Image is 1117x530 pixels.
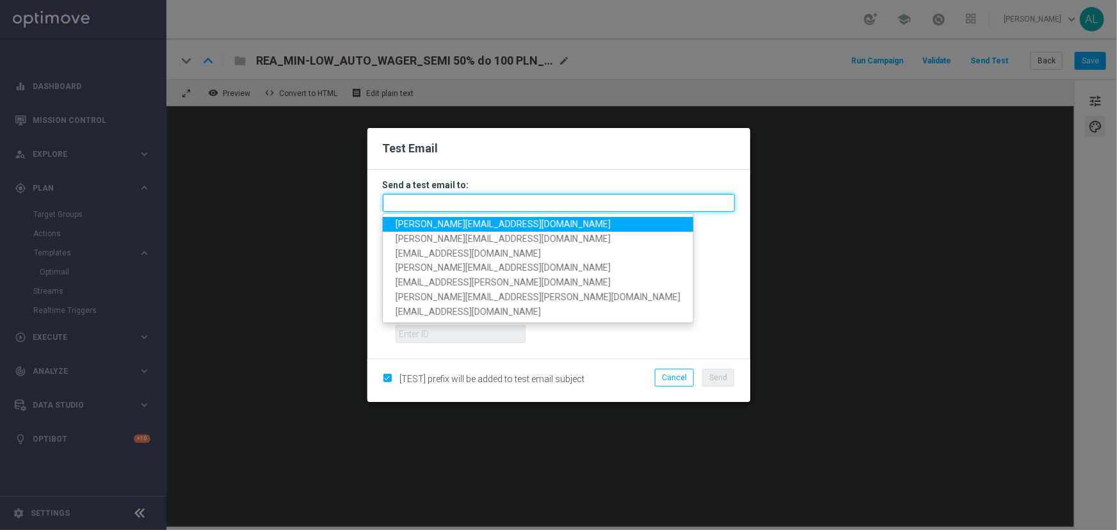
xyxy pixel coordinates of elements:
[396,307,541,317] span: [EMAIL_ADDRESS][DOMAIN_NAME]
[396,277,611,287] span: [EMAIL_ADDRESS][PERSON_NAME][DOMAIN_NAME]
[709,373,727,382] span: Send
[396,292,680,302] span: [PERSON_NAME][EMAIL_ADDRESS][PERSON_NAME][DOMAIN_NAME]
[655,369,694,387] button: Cancel
[383,246,693,261] a: [EMAIL_ADDRESS][DOMAIN_NAME]
[383,232,693,246] a: [PERSON_NAME][EMAIL_ADDRESS][DOMAIN_NAME]
[383,261,693,275] a: [PERSON_NAME][EMAIL_ADDRESS][DOMAIN_NAME]
[396,262,611,273] span: [PERSON_NAME][EMAIL_ADDRESS][DOMAIN_NAME]
[396,248,541,258] span: [EMAIL_ADDRESS][DOMAIN_NAME]
[383,275,693,290] a: [EMAIL_ADDRESS][PERSON_NAME][DOMAIN_NAME]
[383,290,693,305] a: [PERSON_NAME][EMAIL_ADDRESS][PERSON_NAME][DOMAIN_NAME]
[396,219,611,229] span: [PERSON_NAME][EMAIL_ADDRESS][DOMAIN_NAME]
[396,325,526,343] input: Enter ID
[396,234,611,244] span: [PERSON_NAME][EMAIL_ADDRESS][DOMAIN_NAME]
[383,141,735,156] h2: Test Email
[400,374,585,384] span: [TEST] prefix will be added to test email subject
[383,179,735,191] h3: Send a test email to:
[383,305,693,319] a: [EMAIL_ADDRESS][DOMAIN_NAME]
[383,217,693,232] a: [PERSON_NAME][EMAIL_ADDRESS][DOMAIN_NAME]
[702,369,734,387] button: Send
